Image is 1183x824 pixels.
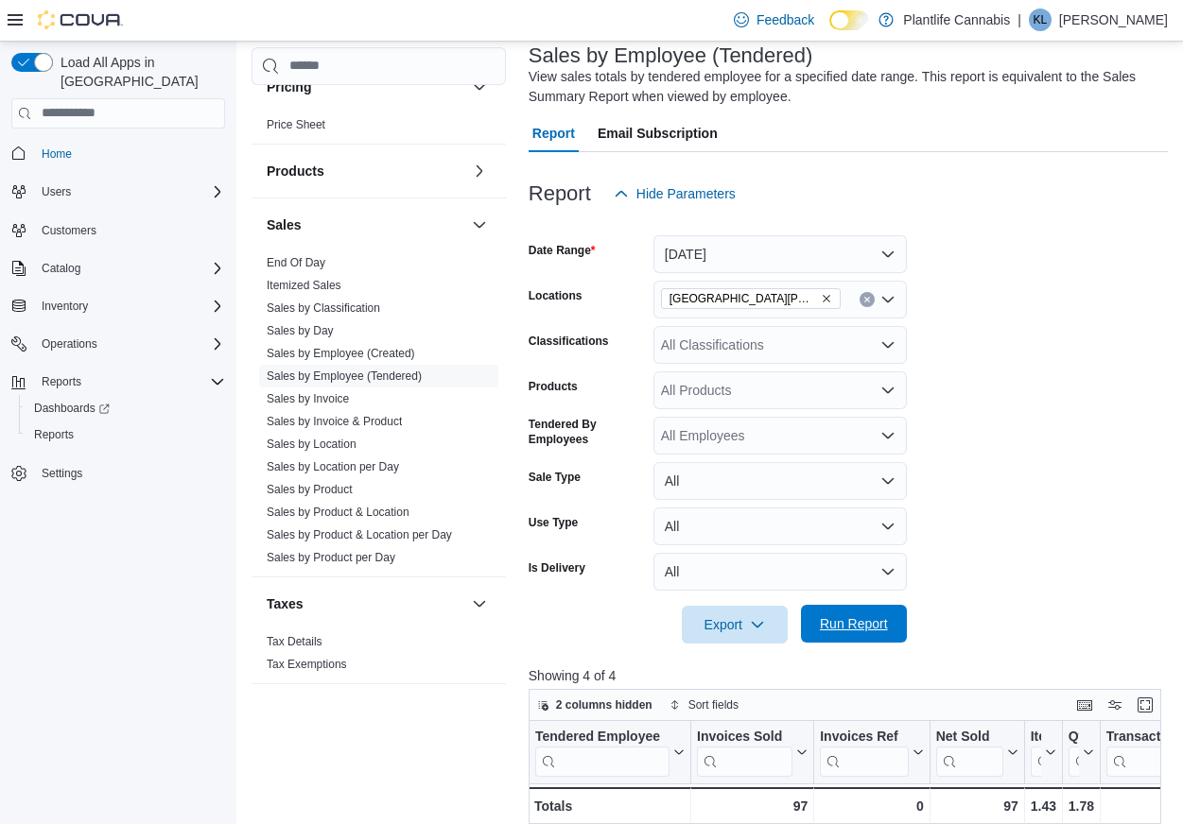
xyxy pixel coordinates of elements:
button: Products [267,162,464,180]
button: Open list of options [880,292,896,307]
div: Taxes [252,630,506,683]
button: Taxes [468,592,491,615]
button: Inventory [34,295,96,318]
button: Invoices Sold [697,728,808,776]
button: Taxes [267,594,464,613]
img: Cova [38,10,123,29]
div: 1.78 [1068,795,1093,817]
div: Tendered Employee [535,728,670,776]
a: Customers [34,219,104,242]
button: Qty Per Transaction [1068,728,1093,776]
p: Plantlife Cannabis [903,9,1010,31]
button: All [653,507,907,545]
a: Sales by Product & Location per Day [267,528,452,541]
span: Reports [42,374,81,389]
div: 1.43 [1030,795,1055,817]
span: Sales by Employee (Tendered) [267,369,422,384]
span: Itemized Sales [267,278,341,293]
button: Sales [267,215,464,234]
span: Users [42,184,71,199]
span: Dashboards [26,397,225,420]
a: Sales by Day [267,324,334,337]
span: Tax Details [267,634,322,649]
button: Customers [4,216,233,244]
button: [DATE] [653,235,907,273]
div: Kaitlyn Lee [1029,9,1052,31]
button: Users [4,179,233,205]
button: Invoices Ref [820,728,923,776]
label: Sale Type [529,470,581,485]
span: Home [42,146,72,162]
button: Run Report [801,605,907,643]
span: Tax Exemptions [267,657,347,672]
button: Operations [34,333,105,355]
button: Settings [4,459,233,487]
span: Sales by Product per Day [267,550,395,565]
span: Inventory [42,299,88,314]
button: Export [682,606,788,644]
label: Products [529,379,578,394]
a: Settings [34,462,90,485]
span: Sort fields [688,697,739,712]
span: Sales by Product & Location per Day [267,527,452,542]
span: Operations [34,333,225,355]
div: Tendered Employee [535,728,670,746]
a: Sales by Classification [267,301,380,315]
div: Invoices Sold [697,728,792,746]
span: Catalog [34,257,225,280]
span: Report [532,114,575,152]
a: Sales by Product & Location [267,506,409,519]
div: Net Sold [935,728,1002,776]
a: Dashboards [19,395,233,421]
a: Tax Exemptions [267,658,347,671]
h3: Products [267,162,324,180]
span: Sales by Product [267,482,353,497]
a: Itemized Sales [267,279,341,292]
span: Sales by Product & Location [267,505,409,520]
div: Sales [252,251,506,576]
p: [PERSON_NAME] [1059,9,1168,31]
span: Customers [42,223,96,238]
label: Locations [529,288,583,303]
div: Invoices Sold [697,728,792,776]
button: Reports [34,370,89,393]
h3: Report [529,182,591,205]
span: Dark Mode [829,30,830,31]
span: Inventory [34,295,225,318]
span: KL [1034,9,1048,31]
button: Tendered Employee [535,728,685,776]
button: Sales [468,214,491,236]
div: 97 [697,795,808,817]
button: Open list of options [880,428,896,443]
nav: Complex example [11,132,225,537]
button: Remove Fort McMurray - Stoney Creek from selection in this group [821,293,832,304]
span: Sales by Day [267,323,334,338]
h3: Sales by Employee (Tendered) [529,44,813,67]
p: | [1018,9,1021,31]
label: Date Range [529,243,596,258]
span: Home [34,142,225,165]
a: Reports [26,423,81,446]
div: Qty Per Transaction [1068,728,1078,776]
span: Settings [42,466,82,481]
label: Use Type [529,515,578,530]
a: Sales by Product [267,483,353,496]
a: End Of Day [267,256,325,269]
button: Reports [4,369,233,395]
label: Is Delivery [529,560,585,575]
div: 97 [935,795,1018,817]
span: Sales by Location [267,437,357,452]
a: Sales by Invoice & Product [267,415,402,428]
span: 2 columns hidden [556,697,652,712]
a: Tax Details [267,635,322,648]
div: 0 [820,795,923,817]
h3: Sales [267,215,302,234]
a: Home [34,143,79,165]
span: Reports [26,423,225,446]
span: Dashboards [34,401,110,416]
span: Fort McMurray - Stoney Creek [661,288,841,309]
button: Reports [19,421,233,448]
div: Net Sold [935,728,1002,746]
button: Home [4,140,233,167]
div: Invoices Ref [820,728,908,746]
